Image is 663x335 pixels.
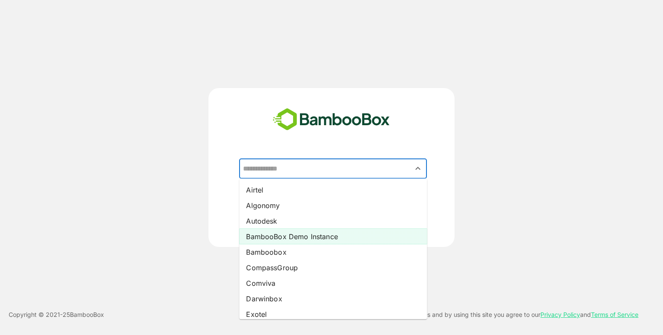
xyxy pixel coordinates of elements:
[239,213,427,229] li: Autodesk
[9,310,104,320] p: Copyright © 2021- 25 BambooBox
[239,244,427,260] li: Bamboobox
[268,105,395,134] img: bamboobox
[239,229,427,244] li: BambooBox Demo Instance
[239,260,427,275] li: CompassGroup
[239,307,427,322] li: Exotel
[412,163,424,174] button: Close
[239,291,427,307] li: Darwinbox
[369,310,638,320] p: This site uses cookies and by using this site you agree to our and
[540,311,580,318] a: Privacy Policy
[591,311,638,318] a: Terms of Service
[239,198,427,213] li: Algonomy
[239,182,427,198] li: Airtel
[239,275,427,291] li: Comviva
